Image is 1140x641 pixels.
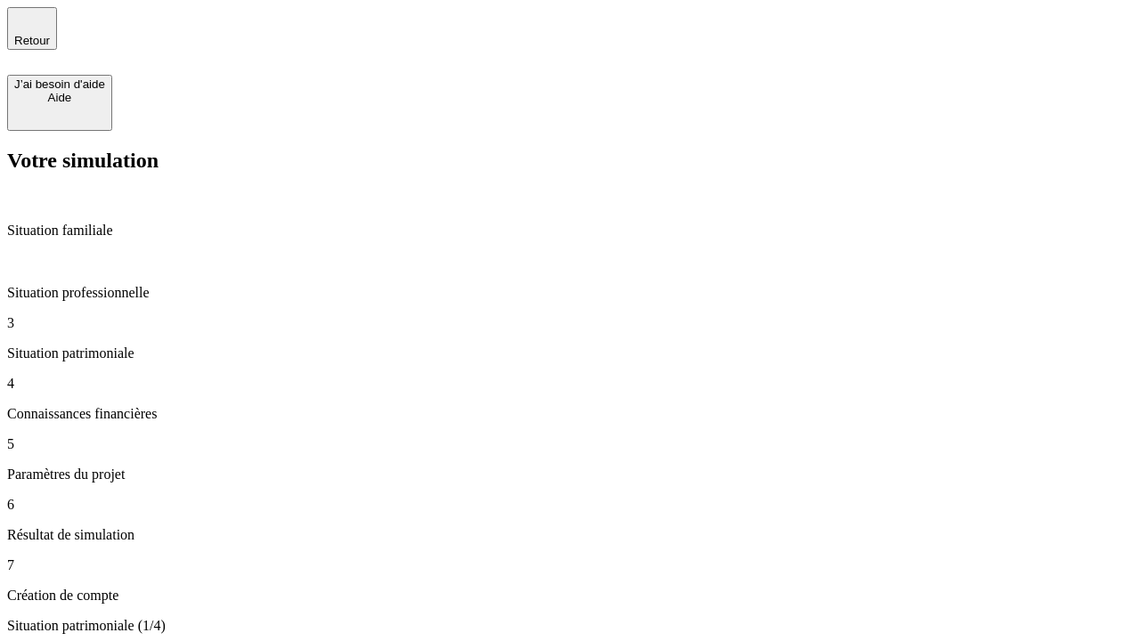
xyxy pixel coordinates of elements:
p: 5 [7,436,1133,452]
p: Résultat de simulation [7,527,1133,543]
div: J’ai besoin d'aide [14,77,105,91]
p: Situation familiale [7,223,1133,239]
button: J’ai besoin d'aideAide [7,75,112,131]
p: Situation patrimoniale (1/4) [7,618,1133,634]
p: 7 [7,557,1133,573]
button: Retour [7,7,57,50]
h2: Votre simulation [7,149,1133,173]
p: 4 [7,376,1133,392]
p: 6 [7,497,1133,513]
p: Connaissances financières [7,406,1133,422]
div: Aide [14,91,105,104]
p: 3 [7,315,1133,331]
p: Création de compte [7,588,1133,604]
p: Paramètres du projet [7,467,1133,483]
span: Retour [14,34,50,47]
p: Situation professionnelle [7,285,1133,301]
p: Situation patrimoniale [7,345,1133,361]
